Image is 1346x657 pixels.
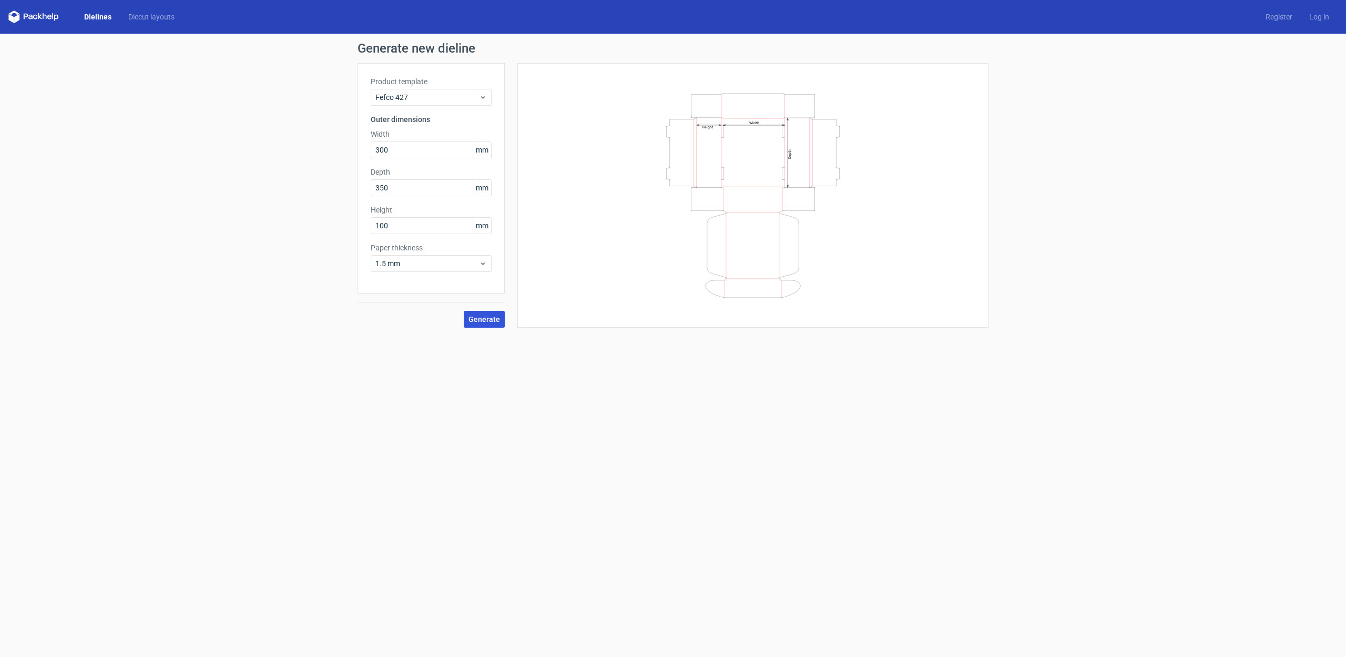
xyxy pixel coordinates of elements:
text: Height [702,125,713,129]
span: 1.5 mm [375,258,479,269]
label: Height [371,205,492,215]
span: mm [473,142,491,158]
span: Generate [468,316,500,323]
label: Paper thickness [371,242,492,253]
span: mm [473,218,491,234]
h3: Outer dimensions [371,114,492,125]
a: Diecut layouts [120,12,183,22]
a: Register [1257,12,1301,22]
text: Depth [788,149,792,158]
label: Product template [371,76,492,87]
span: mm [473,180,491,196]
text: Width [749,120,759,125]
span: Fefco 427 [375,92,479,103]
a: Log in [1301,12,1338,22]
label: Depth [371,167,492,177]
label: Width [371,129,492,139]
h1: Generate new dieline [358,42,988,55]
a: Dielines [76,12,120,22]
button: Generate [464,311,505,328]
